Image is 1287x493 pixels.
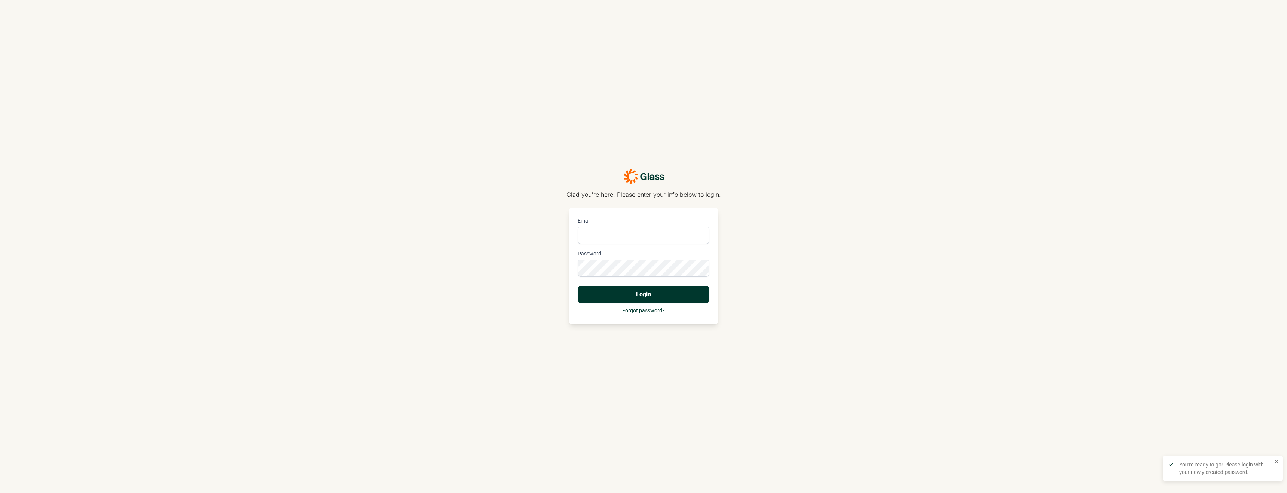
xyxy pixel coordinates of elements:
[622,307,665,313] a: Forgot password?
[578,250,709,257] label: Password
[566,190,721,199] p: Glad you're here! Please enter your info below to login.
[578,217,709,224] label: Email
[1179,461,1271,476] div: You're ready to go! Please login with your newly created password.
[578,286,709,303] button: Login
